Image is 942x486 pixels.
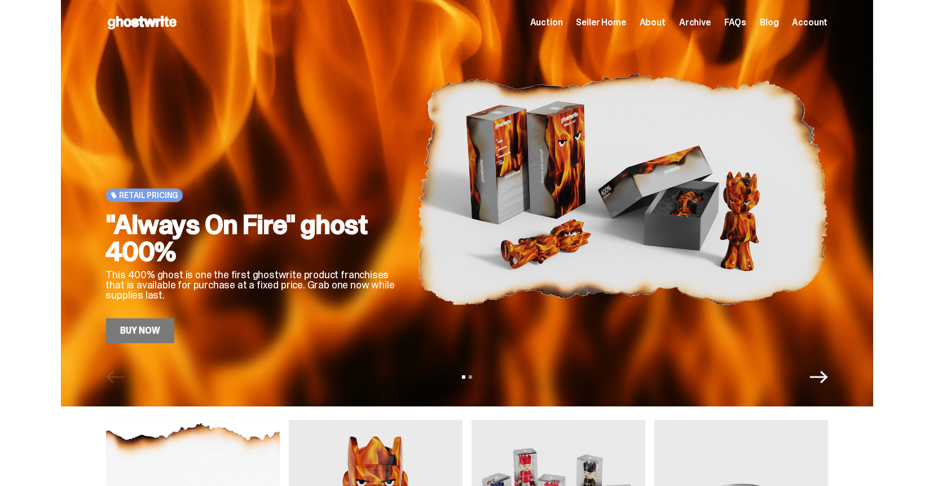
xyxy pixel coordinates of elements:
a: Archive [679,18,711,27]
button: Next [810,368,828,386]
span: Retail Pricing [120,191,179,200]
a: Seller Home [576,18,626,27]
img: "Always On Fire" ghost 400% [417,35,828,343]
button: View slide 1 [462,375,465,379]
a: Blog [760,18,778,27]
a: About [640,18,666,27]
button: View slide 2 [469,375,472,379]
a: Buy Now [106,318,175,343]
a: FAQs [724,18,746,27]
a: Auction [530,18,563,27]
h2: "Always On Fire" ghost 400% [106,211,399,265]
p: This 400% ghost is one the first ghostwrite product franchises that is available for purchase at ... [106,270,399,300]
a: Account [793,18,828,27]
